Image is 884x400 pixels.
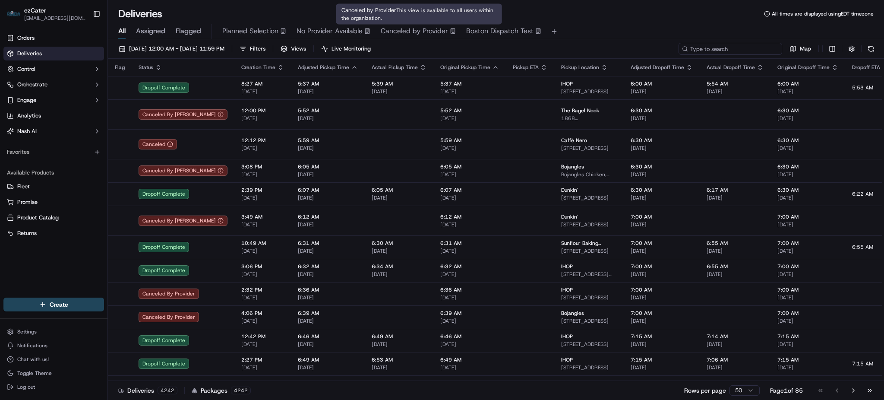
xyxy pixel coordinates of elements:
[17,229,37,237] span: Returns
[707,240,764,247] span: 6:55 AM
[631,88,693,95] span: [DATE]
[9,35,157,48] p: Welcome 👋
[372,263,426,270] span: 6:34 AM
[241,333,284,340] span: 12:42 PM
[298,107,358,114] span: 5:52 AM
[513,64,539,71] span: Pickup ETA
[241,221,284,228] span: [DATE]
[241,171,284,178] span: [DATE]
[631,221,693,228] span: [DATE]
[298,88,358,95] span: [DATE]
[631,333,693,340] span: 7:15 AM
[241,286,284,293] span: 2:32 PM
[631,137,693,144] span: 6:30 AM
[298,294,358,301] span: [DATE]
[561,333,573,340] span: IHOP
[3,3,89,24] button: ezCaterezCater[EMAIL_ADDRESS][DOMAIN_NAME]
[777,221,838,228] span: [DATE]
[631,107,693,114] span: 6:30 AM
[777,137,838,144] span: 6:30 AM
[777,64,830,71] span: Original Dropoff Time
[298,221,358,228] span: [DATE]
[241,341,284,348] span: [DATE]
[372,64,418,71] span: Actual Pickup Time
[331,45,371,53] span: Live Monitoring
[3,381,104,393] button: Log out
[50,300,68,309] span: Create
[317,43,375,55] button: Live Monitoring
[800,45,811,53] span: Map
[561,364,617,371] span: [STREET_ADDRESS]
[777,115,838,122] span: [DATE]
[372,194,426,201] span: [DATE]
[297,26,363,36] span: No Provider Available
[158,387,177,394] div: 4242
[17,370,52,377] span: Toggle Theme
[7,183,101,190] a: Fleet
[440,248,499,254] span: [DATE]
[561,356,573,363] span: IHOP
[707,333,764,340] span: 7:14 AM
[631,248,693,254] span: [DATE]
[631,310,693,317] span: 7:00 AM
[777,171,838,178] span: [DATE]
[440,171,499,178] span: [DATE]
[17,384,35,390] span: Log out
[118,26,126,36] span: All
[852,190,873,197] span: 6:22 AM
[22,56,155,65] input: Got a question? Start typing here...
[561,310,584,317] span: Bojangles
[241,115,284,122] span: [DATE]
[561,115,617,122] span: 1868 [GEOGRAPHIC_DATA]-[STREET_ADDRESS]
[5,122,69,137] a: 📗Knowledge Base
[241,137,284,144] span: 12:12 PM
[777,248,838,254] span: [DATE]
[440,317,499,324] span: [DATE]
[17,34,35,42] span: Orders
[777,80,838,87] span: 6:00 AM
[298,341,358,348] span: [DATE]
[298,364,358,371] span: [DATE]
[852,84,873,91] span: 5:53 AM
[147,85,157,95] button: Start new chat
[707,356,764,363] span: 7:06 AM
[139,109,227,120] button: Canceled By [PERSON_NAME]
[631,163,693,170] span: 6:30 AM
[707,364,764,371] span: [DATE]
[631,171,693,178] span: [DATE]
[561,213,578,220] span: Dunkin'
[298,317,358,324] span: [DATE]
[372,333,426,340] span: 6:49 AM
[684,386,726,395] p: Rows per page
[372,341,426,348] span: [DATE]
[631,80,693,87] span: 6:00 AM
[707,194,764,201] span: [DATE]
[631,341,693,348] span: [DATE]
[298,163,358,170] span: 6:05 AM
[277,43,310,55] button: Views
[336,4,502,25] div: Canceled by Provider
[561,64,599,71] span: Pickup Location
[298,333,358,340] span: 6:46 AM
[631,240,693,247] span: 7:00 AM
[440,310,499,317] span: 6:39 AM
[3,195,104,209] button: Promise
[777,333,838,340] span: 7:15 AM
[561,248,617,254] span: [STREET_ADDRESS]
[298,64,349,71] span: Adjusted Pickup Time
[298,171,358,178] span: [DATE]
[777,341,838,348] span: [DATE]
[631,294,693,301] span: [DATE]
[631,194,693,201] span: [DATE]
[679,43,782,55] input: Type to search
[24,6,46,15] button: ezCater
[777,213,838,220] span: 7:00 AM
[241,64,275,71] span: Creation Time
[129,45,224,53] span: [DATE] 12:00 AM - [DATE] 11:59 PM
[707,80,764,87] span: 5:54 AM
[631,213,693,220] span: 7:00 AM
[9,83,24,98] img: 1736555255976-a54dd68f-1ca7-489b-9aae-adbdc363a1c4
[631,271,693,278] span: [DATE]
